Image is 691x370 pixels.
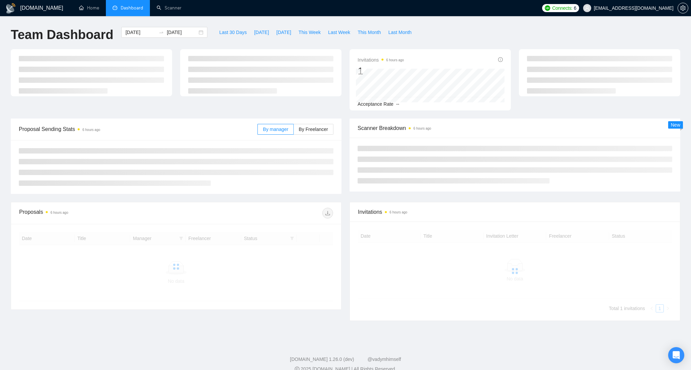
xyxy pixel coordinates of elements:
[388,29,411,36] span: Last Month
[159,30,164,35] span: swap-right
[290,357,354,362] a: [DOMAIN_NAME] 1.26.0 (dev)
[678,5,688,11] a: setting
[671,122,680,128] span: New
[367,357,401,362] a: @vadymhimself
[125,29,156,36] input: Start date
[545,5,550,11] img: upwork-logo.png
[79,5,99,11] a: homeHome
[324,27,354,38] button: Last Week
[5,3,16,14] img: logo
[215,27,250,38] button: Last 30 Days
[390,210,407,214] time: 6 hours ago
[263,127,288,132] span: By manager
[50,211,68,214] time: 6 hours ago
[498,57,503,62] span: info-circle
[250,27,273,38] button: [DATE]
[585,6,590,10] span: user
[276,29,291,36] span: [DATE]
[358,65,404,77] div: 1
[159,30,164,35] span: to
[11,27,113,43] h1: Team Dashboard
[358,56,404,64] span: Invitations
[113,5,117,10] span: dashboard
[358,208,672,216] span: Invitations
[384,27,415,38] button: Last Month
[121,5,143,11] span: Dashboard
[358,29,381,36] span: This Month
[354,27,384,38] button: This Month
[386,58,404,62] time: 6 hours ago
[396,101,399,107] span: --
[295,27,324,38] button: This Week
[299,127,328,132] span: By Freelancer
[19,125,257,133] span: Proposal Sending Stats
[167,29,197,36] input: End date
[254,29,269,36] span: [DATE]
[273,27,295,38] button: [DATE]
[668,347,684,363] div: Open Intercom Messenger
[413,127,431,130] time: 6 hours ago
[298,29,321,36] span: This Week
[82,128,100,132] time: 6 hours ago
[358,101,394,107] span: Acceptance Rate
[678,3,688,13] button: setting
[328,29,350,36] span: Last Week
[19,208,176,218] div: Proposals
[552,4,572,12] span: Connects:
[219,29,247,36] span: Last 30 Days
[678,5,688,11] span: setting
[574,4,576,12] span: 6
[157,5,181,11] a: searchScanner
[358,124,672,132] span: Scanner Breakdown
